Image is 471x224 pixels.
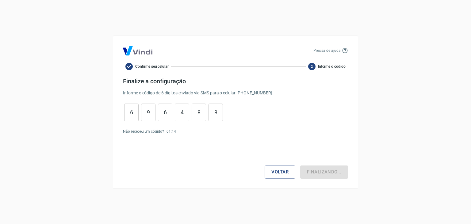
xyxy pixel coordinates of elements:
h4: Finalize a configuração [123,78,348,85]
p: 01 : 14 [167,129,176,134]
p: Informe o código de 6 dígitos enviado via SMS para o celular [PHONE_NUMBER] . [123,90,348,96]
button: Voltar [265,165,295,178]
img: Logo Vind [123,46,152,55]
p: Não recebeu um cógido? [123,129,164,134]
span: Informe o código [318,64,346,69]
p: Precisa de ajuda [313,48,341,53]
text: 2 [311,64,313,68]
span: Confirme seu celular [135,64,169,69]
